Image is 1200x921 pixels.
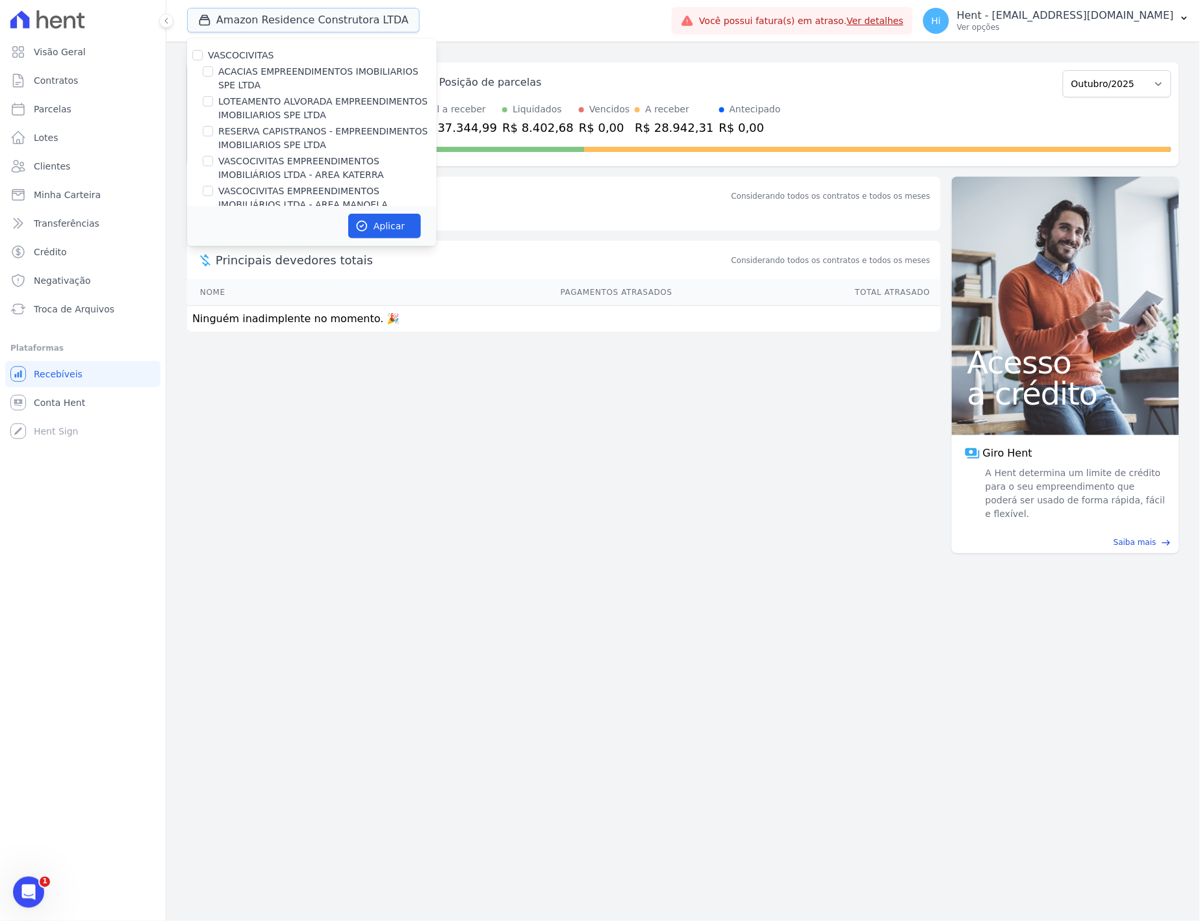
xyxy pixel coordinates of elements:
[5,182,160,208] a: Minha Carteira
[5,296,160,322] a: Troca de Arquivos
[218,184,437,212] label: VASCOCIVITAS EMPREENDIMENTOS IMOBILIÁRIOS LTDA - AREA MANOELA
[322,279,673,306] th: Pagamentos Atrasados
[983,466,1166,521] span: A Hent determina um limite de crédito para o seu empreendimento que poderá ser usado de forma ráp...
[13,877,44,908] iframe: Intercom live chat
[983,446,1032,461] span: Giro Hent
[34,274,91,287] span: Negativação
[218,155,437,182] label: VASCOCIVITAS EMPREENDIMENTOS IMOBILIÁRIOS LTDA - AREA KATERRA
[730,103,781,116] div: Antecipado
[187,205,941,231] p: Sem saldo devedor no momento. 🎉
[5,125,160,151] a: Lotes
[579,119,630,136] div: R$ 0,00
[34,303,114,316] span: Troca de Arquivos
[957,22,1174,32] p: Ver opções
[187,306,941,333] td: Ninguém inadimplente no momento. 🎉
[732,255,930,266] span: Considerando todos os contratos e todos os meses
[34,45,86,58] span: Visão Geral
[847,16,904,26] a: Ver detalhes
[957,9,1174,22] p: Hent - [EMAIL_ADDRESS][DOMAIN_NAME]
[34,368,83,381] span: Recebíveis
[635,119,713,136] div: R$ 28.942,31
[34,74,78,87] span: Contratos
[34,160,70,173] span: Clientes
[5,390,160,416] a: Conta Hent
[439,75,542,90] div: Posição de parcelas
[913,3,1200,39] button: Hi Hent - [EMAIL_ADDRESS][DOMAIN_NAME] Ver opções
[216,187,729,205] div: Saldo devedor total
[40,877,50,887] span: 1
[34,103,71,116] span: Parcelas
[34,217,99,230] span: Transferências
[418,103,497,116] div: Total a receber
[5,239,160,265] a: Crédito
[589,103,630,116] div: Vencidos
[218,95,437,122] label: LOTEAMENTO ALVORADA EMPREENDIMENTOS IMOBILIARIOS SPE LTDA
[645,103,689,116] div: A receber
[187,8,420,32] button: Amazon Residence Construtora LTDA
[34,396,85,409] span: Conta Hent
[348,214,421,238] button: Aplicar
[34,131,58,144] span: Lotes
[967,378,1164,409] span: a crédito
[34,246,67,259] span: Crédito
[10,340,155,356] div: Plataformas
[1114,536,1156,548] span: Saiba mais
[5,268,160,294] a: Negativação
[5,210,160,236] a: Transferências
[5,153,160,179] a: Clientes
[699,14,904,28] span: Você possui fatura(s) em atraso.
[673,279,941,306] th: Total Atrasado
[418,119,497,136] div: R$ 37.344,99
[208,50,274,60] label: VASCOCIVITAS
[1162,538,1171,548] span: east
[732,190,930,202] div: Considerando todos os contratos e todos os meses
[218,125,437,152] label: RESERVA CAPISTRANOS - EMPREENDIMENTOS IMOBILIARIOS SPE LTDA
[960,536,1171,548] a: Saiba mais east
[932,16,941,25] span: Hi
[5,96,160,122] a: Parcelas
[502,119,574,136] div: R$ 8.402,68
[187,279,322,306] th: Nome
[5,68,160,94] a: Contratos
[5,361,160,387] a: Recebíveis
[218,65,437,92] label: ACACIAS EMPREENDIMENTOS IMOBILIARIOS SPE LTDA
[5,39,160,65] a: Visão Geral
[719,119,781,136] div: R$ 0,00
[513,103,562,116] div: Liquidados
[216,251,729,269] span: Principais devedores totais
[34,188,101,201] span: Minha Carteira
[967,347,1164,378] span: Acesso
